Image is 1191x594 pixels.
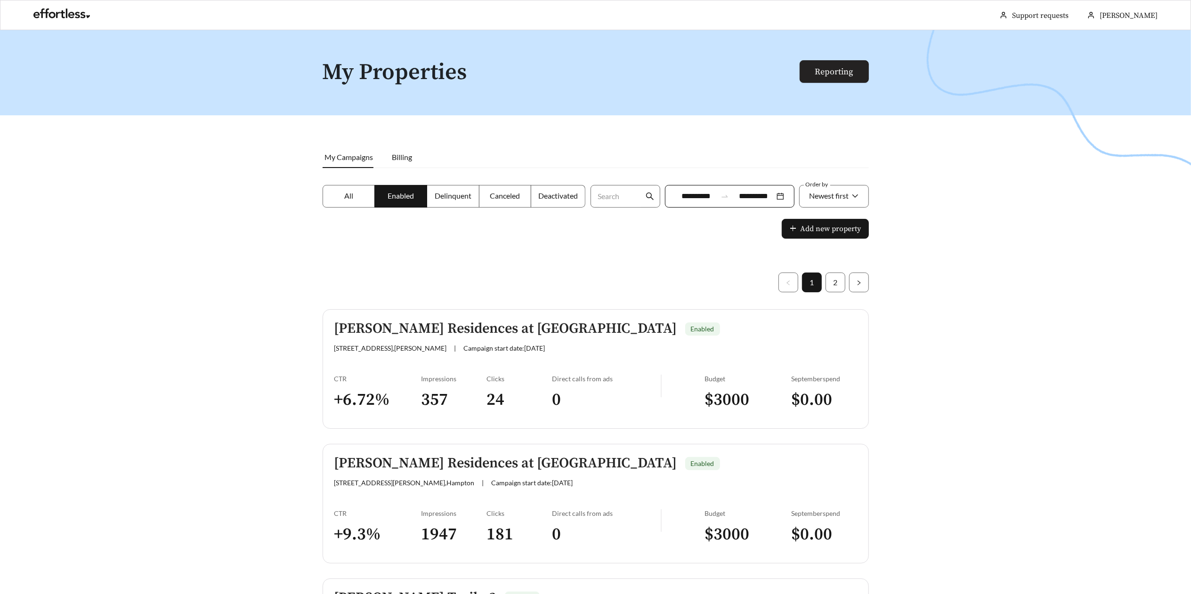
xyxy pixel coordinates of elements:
li: 2 [826,273,845,292]
span: Campaign start date: [DATE] [464,344,545,352]
h3: $ 3000 [705,524,792,545]
span: Campaign start date: [DATE] [492,479,573,487]
span: Canceled [490,191,520,200]
span: Newest first [810,191,849,200]
div: CTR [334,509,421,517]
span: | [454,344,456,352]
h3: 357 [421,389,487,410]
div: Impressions [421,375,487,383]
span: All [344,191,353,200]
span: Deactivated [538,191,578,200]
span: search [646,192,654,201]
h3: 0 [552,524,661,545]
span: Enabled [388,191,414,200]
div: CTR [334,375,421,383]
span: [STREET_ADDRESS] , [PERSON_NAME] [334,344,447,352]
h5: [PERSON_NAME] Residences at [GEOGRAPHIC_DATA] [334,456,677,471]
div: Direct calls from ads [552,375,661,383]
div: Impressions [421,509,487,517]
a: Support requests [1012,11,1069,20]
button: left [778,273,798,292]
h1: My Properties [323,60,801,85]
h3: 181 [486,524,552,545]
button: Reporting [800,60,869,83]
a: [PERSON_NAME] Residences at [GEOGRAPHIC_DATA]Enabled[STREET_ADDRESS][PERSON_NAME],Hampton|Campaig... [323,444,869,563]
h3: $ 0.00 [792,524,857,545]
a: 1 [802,273,821,292]
div: Clicks [486,375,552,383]
span: left [786,280,791,286]
div: September spend [792,509,857,517]
a: [PERSON_NAME] Residences at [GEOGRAPHIC_DATA]Enabled[STREET_ADDRESS],[PERSON_NAME]|Campaign start... [323,309,869,429]
span: [PERSON_NAME] [1100,11,1158,20]
span: Billing [392,153,413,161]
div: Budget [705,375,792,383]
button: right [849,273,869,292]
span: Delinquent [435,191,471,200]
a: Reporting [815,66,853,77]
span: | [482,479,484,487]
span: plus [789,225,797,233]
span: swap-right [721,192,729,201]
span: to [721,192,729,201]
span: right [856,280,862,286]
div: Direct calls from ads [552,509,661,517]
h3: 0 [552,389,661,410]
div: Budget [705,509,792,517]
span: My Campaigns [325,153,373,161]
div: Clicks [486,509,552,517]
button: plusAdd new property [782,219,869,239]
span: Add new property [801,223,861,234]
li: Previous Page [778,273,798,292]
li: Next Page [849,273,869,292]
span: [STREET_ADDRESS][PERSON_NAME] , Hampton [334,479,475,487]
h3: + 6.72 % [334,389,421,410]
h3: $ 0.00 [792,389,857,410]
h3: 1947 [421,524,487,545]
li: 1 [802,273,822,292]
h5: [PERSON_NAME] Residences at [GEOGRAPHIC_DATA] [334,321,677,337]
h3: $ 3000 [705,389,792,410]
span: Enabled [691,459,714,467]
h3: 24 [486,389,552,410]
a: 2 [826,273,845,292]
div: September spend [792,375,857,383]
h3: + 9.3 % [334,524,421,545]
span: Enabled [691,325,714,333]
